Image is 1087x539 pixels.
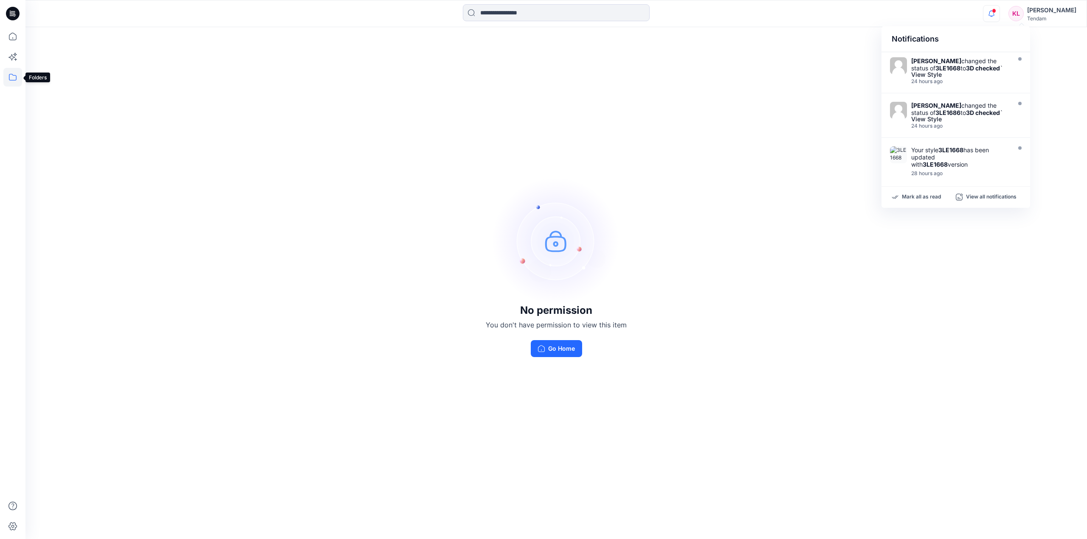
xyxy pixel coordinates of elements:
[1027,5,1076,15] div: [PERSON_NAME]
[890,146,907,163] img: 3LE1668
[493,177,620,304] img: no-perm.svg
[911,102,961,109] strong: [PERSON_NAME]
[531,340,582,357] button: Go Home
[911,102,1009,116] div: changed the status of to `
[935,64,960,72] strong: 3LE1668
[1008,6,1024,21] div: KL
[486,320,627,330] p: You don't have permission to view this item
[911,57,961,64] strong: [PERSON_NAME]
[911,116,1009,122] div: View Style
[923,161,948,168] strong: 3LE1668
[890,57,907,74] img: Marta Miquel
[881,26,1030,52] div: Notifications
[486,304,627,316] h3: No permission
[911,146,1009,168] div: Your style has been updated with version
[911,78,1009,84] div: Thursday, September 04, 2025 15:52
[966,193,1017,201] p: View all notifications
[935,109,960,116] strong: 3LE1686
[890,102,907,119] img: Marta Miquel
[911,123,1009,129] div: Thursday, September 04, 2025 15:48
[911,170,1009,176] div: Thursday, September 04, 2025 11:39
[1027,15,1076,22] div: Tendam
[902,193,941,201] p: Mark all as read
[966,64,1000,72] strong: 3D checked
[911,57,1009,72] div: changed the status of to `
[938,146,963,154] strong: 3LE1668
[911,72,1009,78] div: View Style
[966,109,1000,116] strong: 3D checked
